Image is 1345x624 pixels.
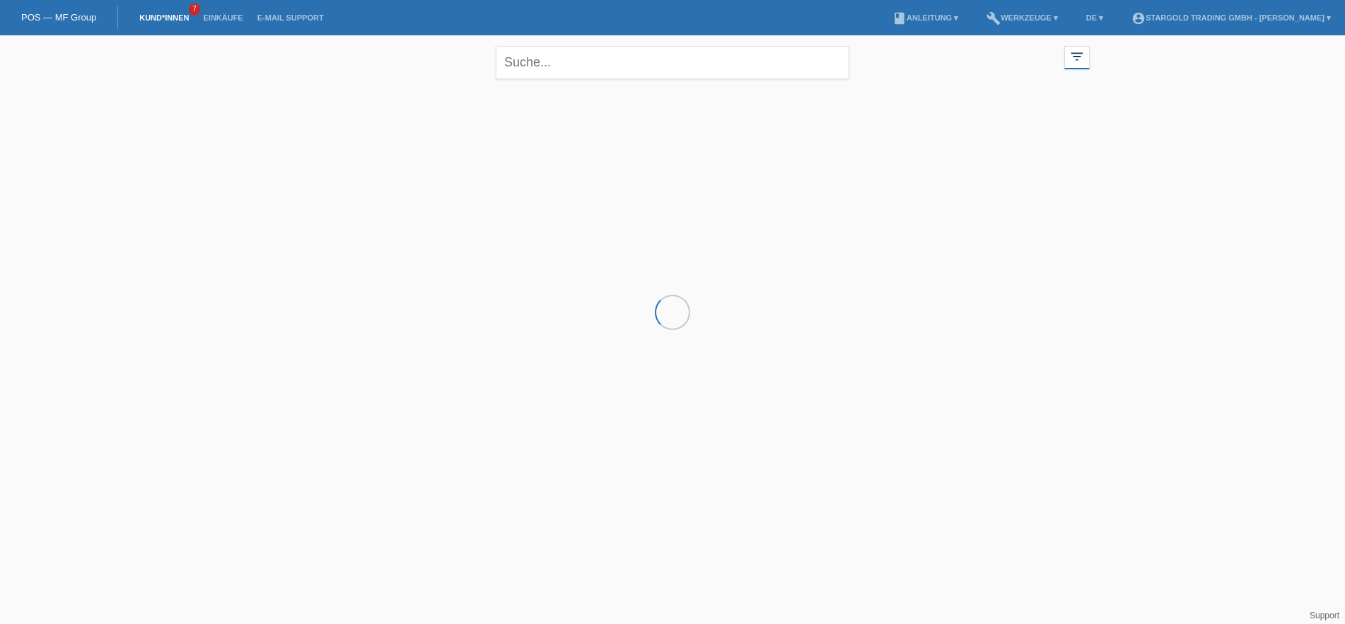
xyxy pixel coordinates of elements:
[189,4,200,16] span: 7
[986,11,1001,25] i: build
[1124,13,1338,22] a: account_circleStargold Trading GmbH - [PERSON_NAME] ▾
[196,13,250,22] a: Einkäufe
[132,13,196,22] a: Kund*innen
[496,46,849,79] input: Suche...
[1069,49,1085,64] i: filter_list
[1131,11,1146,25] i: account_circle
[979,13,1065,22] a: buildWerkzeuge ▾
[250,13,331,22] a: E-Mail Support
[21,12,96,23] a: POS — MF Group
[885,13,965,22] a: bookAnleitung ▾
[1310,611,1339,620] a: Support
[1079,13,1110,22] a: DE ▾
[892,11,907,25] i: book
